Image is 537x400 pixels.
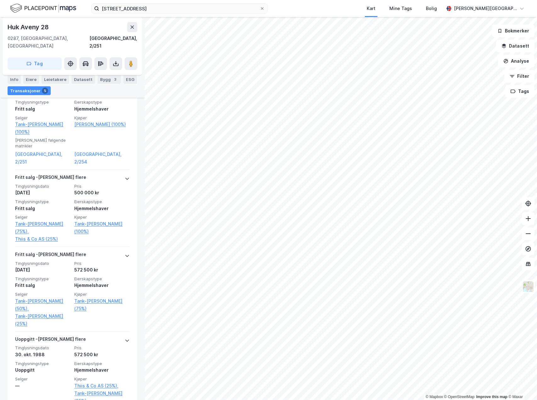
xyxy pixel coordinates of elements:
div: 3 [112,76,118,83]
span: Tinglysningsdato [15,261,71,266]
span: Tinglysningstype [15,199,71,204]
span: Pris [74,184,130,189]
button: Bokmerker [492,25,534,37]
div: Fritt salg [15,205,71,212]
div: Mine Tags [389,5,412,12]
div: Hjemmelshaver [74,105,130,113]
div: Bygg [98,75,121,84]
span: Eierskapstype [74,361,130,366]
span: Eierskapstype [74,100,130,105]
span: Tinglysningstype [15,100,71,105]
a: [PERSON_NAME] (100%) [74,121,130,128]
span: Selger [15,376,71,382]
a: Thiis & Co AS (25%) [15,235,71,243]
a: [GEOGRAPHIC_DATA], 2/254 [74,151,130,166]
button: Tag [8,57,62,70]
span: Selger [15,292,71,297]
a: Tank-[PERSON_NAME] (100%) [15,121,71,136]
div: 0287, [GEOGRAPHIC_DATA], [GEOGRAPHIC_DATA] [8,35,89,50]
a: Thiis & Co AS (25%), [74,382,130,390]
img: Z [522,281,534,293]
span: Eierskapstype [74,276,130,282]
a: Tank-[PERSON_NAME] (75%), [15,220,71,235]
span: Tinglysningsdato [15,184,71,189]
div: [DATE] [15,189,71,197]
div: Huk Aveny 28 [8,22,50,32]
div: — [15,382,71,390]
button: Datasett [496,40,534,52]
div: [DATE] [15,266,71,274]
a: Mapbox [426,395,443,399]
div: 500 000 kr [74,189,130,197]
span: Pris [74,345,130,351]
div: 572 500 kr [74,351,130,358]
a: Tank-[PERSON_NAME] (100%) [74,220,130,235]
div: Fritt salg [15,282,71,289]
div: Leietakere [42,75,69,84]
input: Søk på adresse, matrikkel, gårdeiere, leietakere eller personer [99,4,260,13]
span: Kjøper [74,376,130,382]
span: Pris [74,261,130,266]
div: Fritt salg [15,105,71,113]
span: Kjøper [74,292,130,297]
span: Selger [15,214,71,220]
span: Selger [15,115,71,121]
span: [PERSON_NAME] følgende matrikler [15,138,71,149]
img: logo.f888ab2527a4732fd821a326f86c7f29.svg [10,3,76,14]
div: Bolig [426,5,437,12]
iframe: Chat Widget [506,370,537,400]
a: Tank-[PERSON_NAME] (75%) [74,297,130,312]
div: Info [8,75,21,84]
div: Uoppgitt - [PERSON_NAME] flere [15,335,86,346]
div: Fritt salg - [PERSON_NAME] flere [15,174,86,184]
span: Tinglysningstype [15,276,71,282]
div: Datasett [71,75,95,84]
div: Eiere [23,75,39,84]
div: [GEOGRAPHIC_DATA], 2/251 [89,35,137,50]
div: [PERSON_NAME][GEOGRAPHIC_DATA] [454,5,517,12]
span: Eierskapstype [74,199,130,204]
div: 5 [42,88,48,94]
button: Tags [505,85,534,98]
div: 572 500 kr [74,266,130,274]
div: Uoppgitt [15,366,71,374]
div: Hjemmelshaver [74,366,130,374]
div: Kart [367,5,376,12]
a: OpenStreetMap [444,395,475,399]
div: Hjemmelshaver [74,282,130,289]
a: Tank-[PERSON_NAME] (50%), [15,297,71,312]
a: Tank-[PERSON_NAME] (25%) [15,312,71,328]
div: 30. okt. 1988 [15,351,71,358]
a: [GEOGRAPHIC_DATA], 2/251 [15,151,71,166]
button: Filter [504,70,534,83]
span: Kjøper [74,115,130,121]
div: ESG [123,75,137,84]
a: Improve this map [476,395,507,399]
div: Fritt salg - [PERSON_NAME] flere [15,251,86,261]
div: Kontrollprogram for chat [506,370,537,400]
span: Tinglysningsdato [15,345,71,351]
div: Transaksjoner [8,86,51,95]
span: Tinglysningstype [15,361,71,366]
span: Kjøper [74,214,130,220]
div: Hjemmelshaver [74,205,130,212]
button: Analyse [498,55,534,67]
